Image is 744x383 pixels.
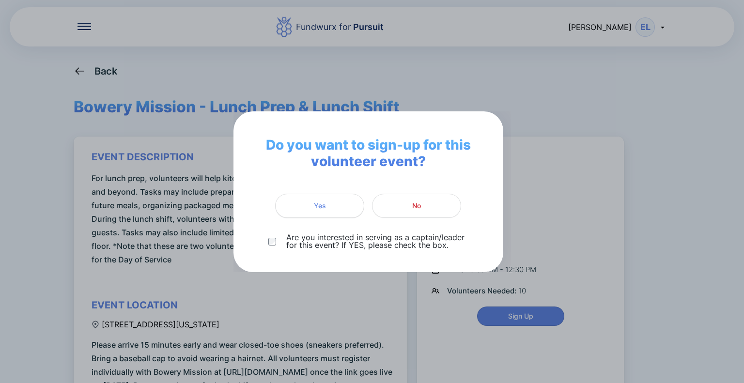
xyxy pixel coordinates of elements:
[249,137,488,169] span: Do you want to sign-up for this volunteer event?
[275,194,364,218] button: Yes
[412,201,421,211] span: No
[314,201,326,211] span: Yes
[372,194,461,218] button: No
[286,233,468,249] p: Are you interested in serving as a captain/leader for this event? If YES, please check the box.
